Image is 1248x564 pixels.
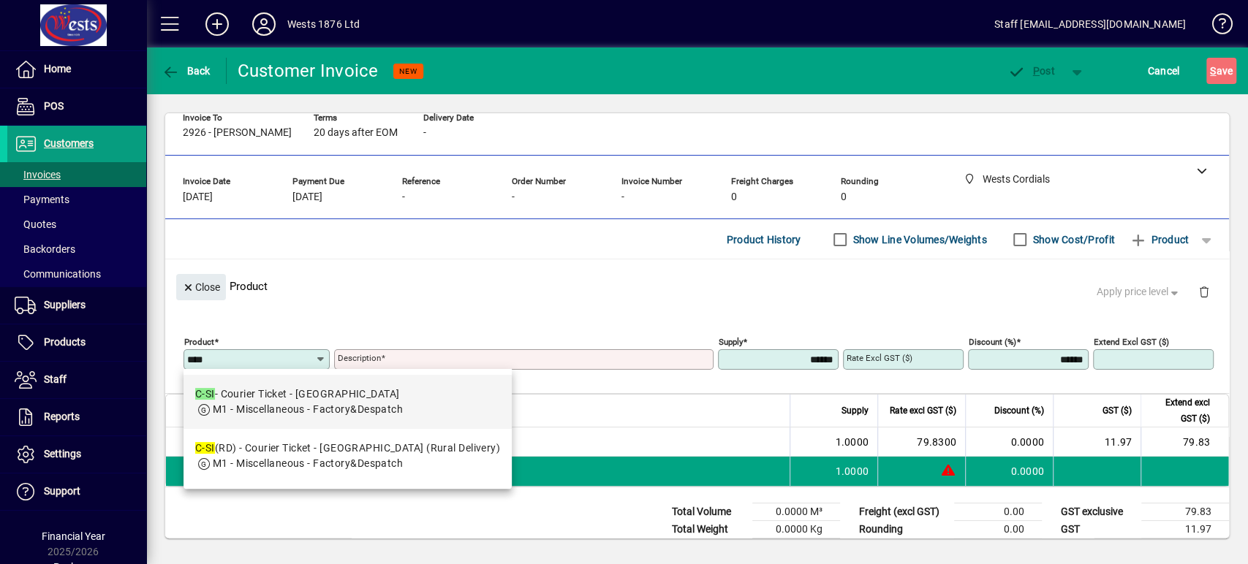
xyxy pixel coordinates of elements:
[1033,65,1040,77] span: P
[890,403,956,419] span: Rate excl GST ($)
[7,324,146,361] a: Products
[7,287,146,324] a: Suppliers
[1210,59,1233,83] span: ave
[195,388,215,400] em: C-SI
[1141,521,1229,538] td: 11.97
[7,436,146,473] a: Settings
[1054,521,1141,538] td: GST
[965,457,1053,486] td: 0.0000
[165,259,1229,313] div: Product
[338,370,702,385] mat-error: Required
[44,336,86,348] span: Products
[162,65,211,77] span: Back
[195,386,403,402] div: - Courier Ticket - [GEOGRAPHIC_DATA]
[887,435,956,449] div: 79.8300
[1007,65,1055,77] span: ost
[15,169,61,180] span: Invoices
[752,503,840,521] td: 0.0000 M³
[44,100,64,112] span: POS
[1210,65,1216,77] span: S
[1206,58,1236,84] button: Save
[195,442,215,454] em: C-SI
[850,232,987,247] label: Show Line Volumes/Weights
[842,403,869,419] span: Supply
[7,51,146,88] a: Home
[1094,337,1169,347] mat-label: Extend excl GST ($)
[7,362,146,398] a: Staff
[621,191,624,203] span: -
[44,411,80,422] span: Reports
[176,274,226,300] button: Close
[727,228,801,251] span: Product History
[7,212,146,237] a: Quotes
[954,521,1042,538] td: 0.00
[44,299,86,310] span: Suppliers
[752,521,840,538] td: 0.0000 Kg
[852,503,954,521] td: Freight (excl GST)
[836,435,869,449] span: 1.0000
[852,521,954,538] td: Rounding
[665,503,752,521] td: Total Volume
[721,226,807,253] button: Product History
[1000,58,1062,84] button: Post
[7,237,146,262] a: Backorders
[1097,284,1181,300] span: Apply price level
[402,191,405,203] span: -
[183,191,213,203] span: [DATE]
[184,375,512,429] mat-option: C-SI - Courier Ticket - South Island
[1148,59,1180,83] span: Cancel
[287,12,360,36] div: Wests 1876 Ltd
[146,58,227,84] app-page-header-button: Back
[969,337,1016,347] mat-label: Discount (%)
[7,262,146,286] a: Communications
[213,457,403,469] span: M1 - Miscellaneous - Factory&Despatch
[7,399,146,435] a: Reports
[665,521,752,538] td: Total Weight
[183,127,292,139] span: 2926 - [PERSON_NAME]
[158,58,214,84] button: Back
[1187,285,1222,298] app-page-header-button: Delete
[173,280,230,293] app-page-header-button: Close
[1053,427,1141,457] td: 11.97
[314,127,398,139] span: 20 days after EOM
[241,11,287,37] button: Profile
[1141,503,1229,521] td: 79.83
[1144,58,1184,84] button: Cancel
[44,485,80,497] span: Support
[15,243,75,255] span: Backorders
[44,448,81,460] span: Settings
[399,66,417,76] span: NEW
[42,530,105,542] span: Financial Year
[1054,503,1141,521] td: GST exclusive
[7,187,146,212] a: Payments
[1187,274,1222,309] button: Delete
[719,337,743,347] mat-label: Supply
[7,473,146,510] a: Support
[1091,279,1187,305] button: Apply price level
[994,12,1186,36] div: Staff [EMAIL_ADDRESS][DOMAIN_NAME]
[184,429,512,483] mat-option: C-SI(RD) - Courier Ticket - South Island (Rural Delivery)
[1141,427,1228,457] td: 79.83
[841,191,847,203] span: 0
[7,162,146,187] a: Invoices
[1030,232,1115,247] label: Show Cost/Profit
[954,503,1042,521] td: 0.00
[7,88,146,125] a: POS
[15,218,56,230] span: Quotes
[15,268,101,280] span: Communications
[194,11,241,37] button: Add
[292,191,322,203] span: [DATE]
[184,337,214,347] mat-label: Product
[338,353,381,363] mat-label: Description
[965,427,1053,457] td: 0.0000
[195,441,500,456] div: (RD) - Courier Ticket - [GEOGRAPHIC_DATA] (Rural Delivery)
[847,353,912,363] mat-label: Rate excl GST ($)
[1150,395,1210,427] span: Extend excl GST ($)
[731,191,737,203] span: 0
[44,63,71,75] span: Home
[44,373,67,385] span: Staff
[512,191,515,203] span: -
[423,127,426,139] span: -
[994,403,1044,419] span: Discount (%)
[1200,3,1230,50] a: Knowledge Base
